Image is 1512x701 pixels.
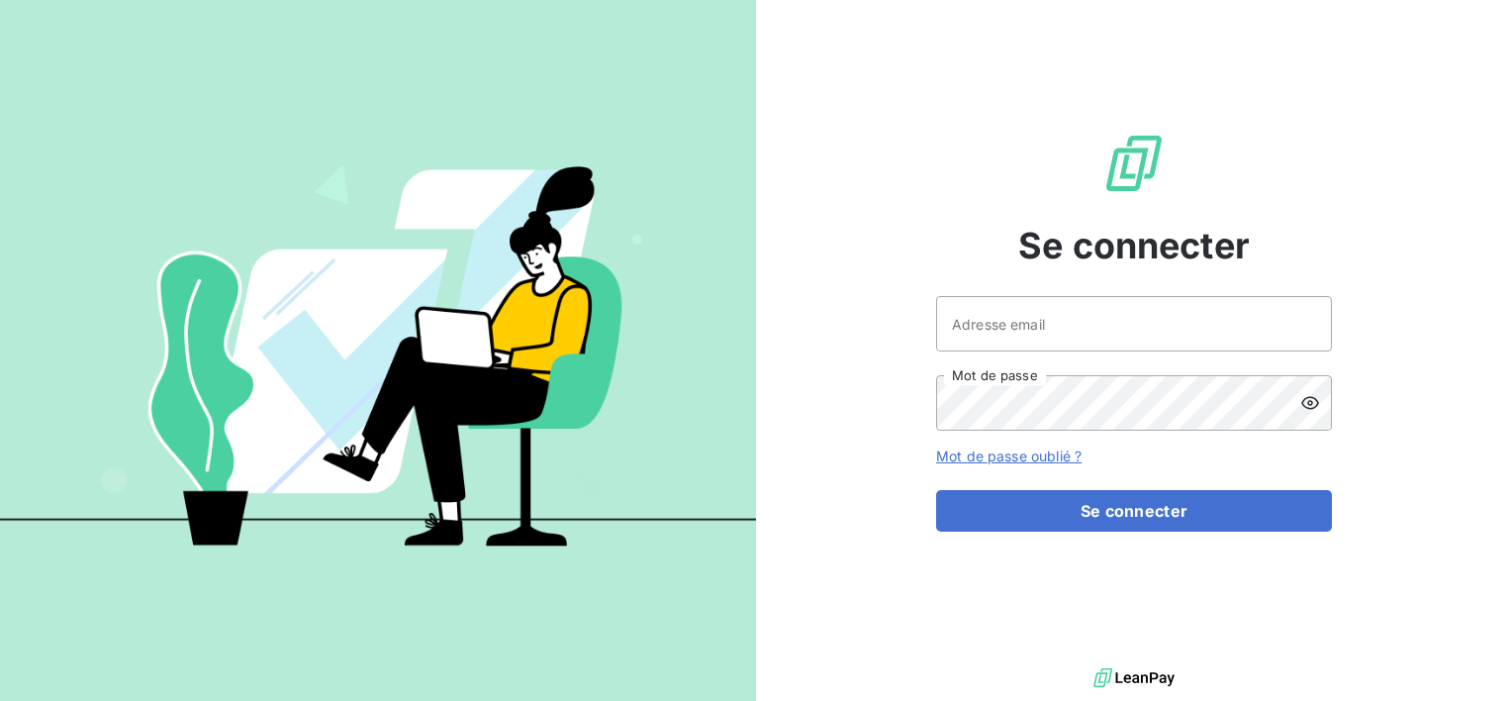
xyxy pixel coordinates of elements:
[936,448,1082,464] a: Mot de passe oublié ?
[1018,219,1250,272] span: Se connecter
[936,490,1332,532] button: Se connecter
[1102,132,1166,195] img: Logo LeanPay
[936,296,1332,351] input: placeholder
[1093,663,1175,693] img: logo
